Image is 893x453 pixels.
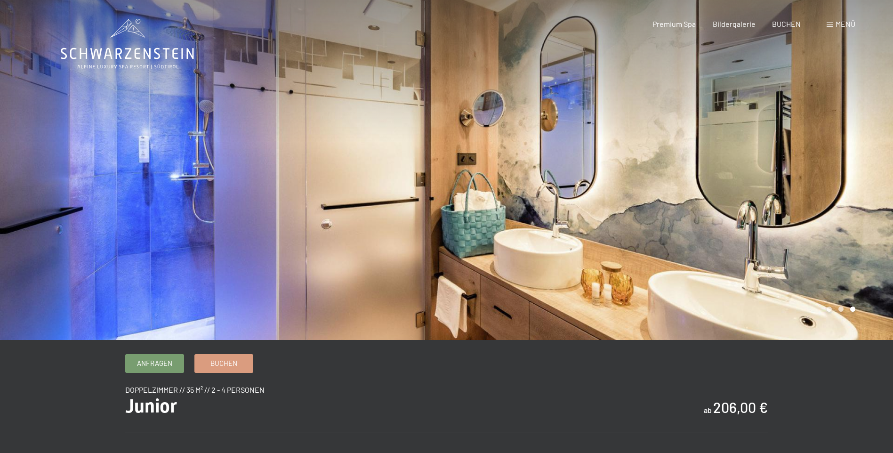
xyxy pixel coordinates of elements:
span: Anfragen [137,358,172,368]
span: ab [704,405,712,414]
a: Anfragen [126,355,184,372]
a: BUCHEN [772,19,801,28]
a: Bildergalerie [713,19,756,28]
b: 206,00 € [713,399,768,416]
a: Premium Spa [652,19,696,28]
span: Doppelzimmer // 35 m² // 2 - 4 Personen [125,385,265,394]
a: Buchen [195,355,253,372]
span: Junior [125,395,177,417]
span: Buchen [210,358,237,368]
span: Menü [836,19,855,28]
